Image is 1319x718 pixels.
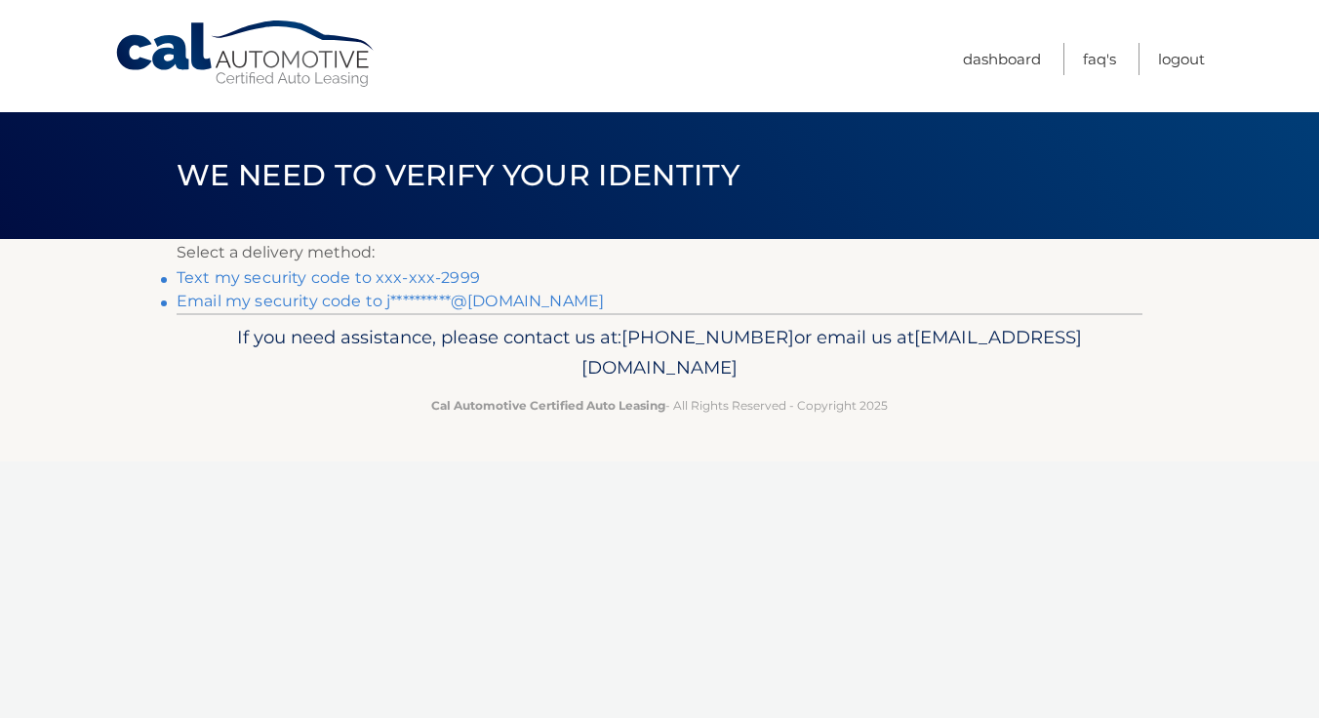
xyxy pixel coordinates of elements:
span: We need to verify your identity [177,157,739,193]
p: Select a delivery method: [177,239,1142,266]
a: Logout [1158,43,1205,75]
span: [PHONE_NUMBER] [621,326,794,348]
p: - All Rights Reserved - Copyright 2025 [189,395,1130,416]
a: FAQ's [1083,43,1116,75]
a: Dashboard [963,43,1041,75]
a: Text my security code to xxx-xxx-2999 [177,268,480,287]
strong: Cal Automotive Certified Auto Leasing [431,398,665,413]
p: If you need assistance, please contact us at: or email us at [189,322,1130,384]
a: Cal Automotive [114,20,378,89]
a: Email my security code to j**********@[DOMAIN_NAME] [177,292,604,310]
